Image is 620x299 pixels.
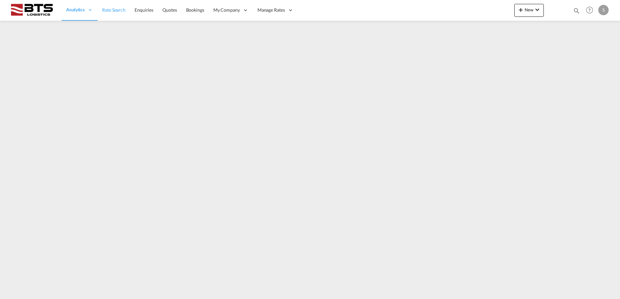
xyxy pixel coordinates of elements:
[584,5,595,16] span: Help
[573,7,580,14] md-icon: icon-magnify
[598,5,609,15] div: S
[517,7,541,12] span: New
[584,5,598,16] div: Help
[573,7,580,17] div: icon-magnify
[533,6,541,14] md-icon: icon-chevron-down
[10,3,54,17] img: cdcc71d0be7811ed9adfbf939d2aa0e8.png
[514,4,544,17] button: icon-plus 400-fgNewicon-chevron-down
[102,7,125,13] span: Rate Search
[162,7,177,13] span: Quotes
[257,7,285,13] span: Manage Rates
[186,7,204,13] span: Bookings
[66,6,85,13] span: Analytics
[517,6,525,14] md-icon: icon-plus 400-fg
[213,7,240,13] span: My Company
[135,7,153,13] span: Enquiries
